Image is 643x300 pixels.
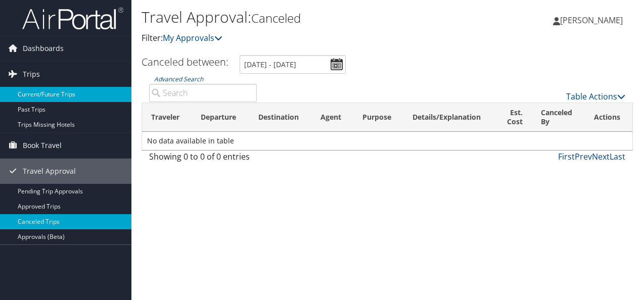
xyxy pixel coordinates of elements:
th: Agent [311,103,353,132]
h1: Travel Approval: [142,7,469,28]
th: Actions [585,103,632,132]
p: Filter: [142,32,469,45]
h3: Canceled between: [142,55,228,69]
a: Last [610,151,625,162]
a: Table Actions [566,91,625,102]
a: [PERSON_NAME] [553,5,633,35]
input: Advanced Search [149,84,257,102]
td: No data available in table [142,132,632,150]
a: Prev [575,151,592,162]
th: Purpose [353,103,403,132]
span: Travel Approval [23,159,76,184]
span: [PERSON_NAME] [560,15,623,26]
th: Traveler: activate to sort column ascending [142,103,192,132]
a: My Approvals [163,32,222,43]
a: First [558,151,575,162]
div: Showing 0 to 0 of 0 entries [149,151,257,168]
img: airportal-logo.png [22,7,123,30]
th: Canceled By: activate to sort column ascending [532,103,585,132]
span: Book Travel [23,133,62,158]
a: Advanced Search [154,75,203,83]
th: Destination: activate to sort column ascending [249,103,312,132]
a: Next [592,151,610,162]
input: [DATE] - [DATE] [240,55,346,74]
span: Trips [23,62,40,87]
th: Est. Cost: activate to sort column ascending [496,103,532,132]
small: Canceled [251,10,301,26]
span: Dashboards [23,36,64,61]
th: Departure: activate to sort column ascending [192,103,249,132]
th: Details/Explanation [403,103,496,132]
